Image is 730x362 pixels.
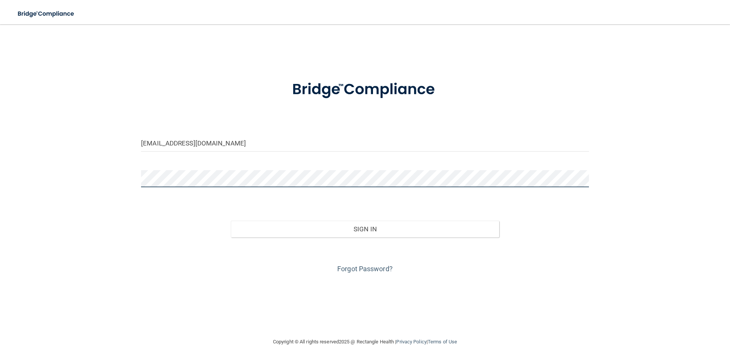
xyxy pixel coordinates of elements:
[226,330,504,354] div: Copyright © All rights reserved 2025 @ Rectangle Health | |
[428,339,457,345] a: Terms of Use
[141,134,589,152] input: Email
[276,70,454,109] img: bridge_compliance_login_screen.278c3ca4.svg
[396,339,426,345] a: Privacy Policy
[11,6,81,22] img: bridge_compliance_login_screen.278c3ca4.svg
[231,221,500,237] button: Sign In
[337,265,393,273] a: Forgot Password?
